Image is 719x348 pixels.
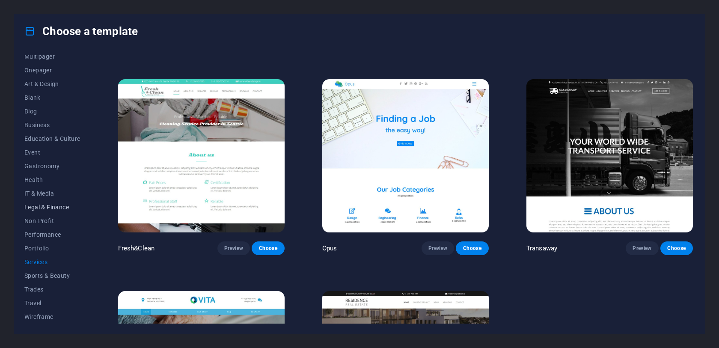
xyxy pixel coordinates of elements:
[456,241,488,255] button: Choose
[118,79,285,233] img: Fresh&Clean
[24,286,80,293] span: Trades
[24,53,80,60] span: Multipager
[422,241,454,255] button: Preview
[667,245,686,252] span: Choose
[24,146,80,159] button: Event
[24,204,80,211] span: Legal & Finance
[24,272,80,279] span: Sports & Beauty
[24,132,80,146] button: Education & Culture
[24,149,80,156] span: Event
[24,228,80,241] button: Performance
[24,108,80,115] span: Blog
[526,79,693,233] img: Transaway
[24,63,80,77] button: Onepager
[24,300,80,306] span: Travel
[24,190,80,197] span: IT & Media
[24,80,80,87] span: Art & Design
[24,135,80,142] span: Education & Culture
[24,118,80,132] button: Business
[322,79,489,233] img: Opus
[24,255,80,269] button: Services
[24,214,80,228] button: Non-Profit
[24,77,80,91] button: Art & Design
[24,173,80,187] button: Health
[633,245,651,252] span: Preview
[252,241,284,255] button: Choose
[24,24,138,38] h4: Choose a template
[258,245,277,252] span: Choose
[224,245,243,252] span: Preview
[24,313,80,320] span: Wireframe
[118,244,155,253] p: Fresh&Clean
[24,283,80,296] button: Trades
[24,200,80,214] button: Legal & Finance
[24,67,80,74] span: Onepager
[24,176,80,183] span: Health
[24,104,80,118] button: Blog
[217,241,250,255] button: Preview
[24,217,80,224] span: Non-Profit
[24,122,80,128] span: Business
[24,296,80,310] button: Travel
[24,50,80,63] button: Multipager
[24,310,80,324] button: Wireframe
[24,241,80,255] button: Portfolio
[24,245,80,252] span: Portfolio
[660,241,693,255] button: Choose
[24,159,80,173] button: Gastronomy
[24,231,80,238] span: Performance
[428,245,447,252] span: Preview
[322,244,337,253] p: Opus
[526,244,557,253] p: Transaway
[24,187,80,200] button: IT & Media
[24,269,80,283] button: Sports & Beauty
[24,94,80,101] span: Blank
[24,91,80,104] button: Blank
[24,259,80,265] span: Services
[463,245,481,252] span: Choose
[24,163,80,170] span: Gastronomy
[626,241,658,255] button: Preview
